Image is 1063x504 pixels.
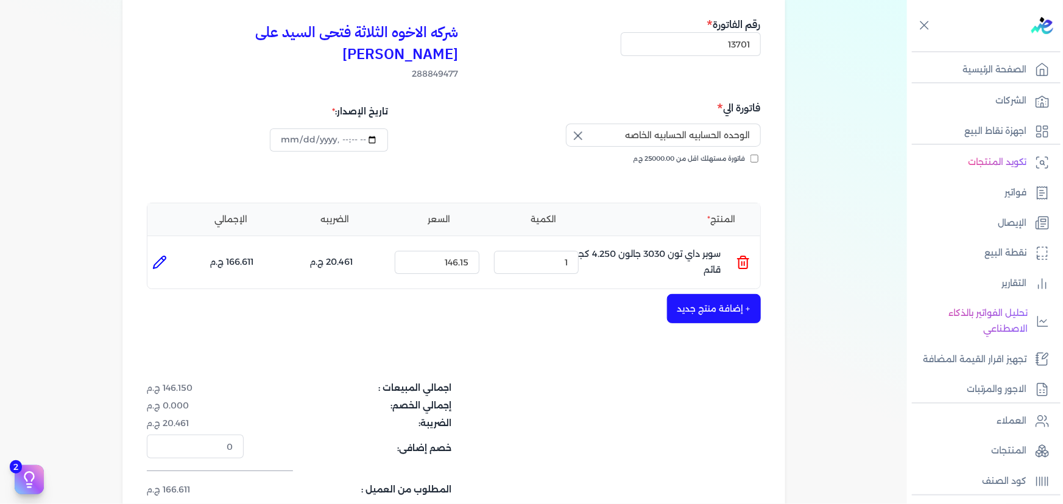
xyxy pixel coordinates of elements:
dt: الضريبة: [251,417,452,430]
p: الإيصال [998,215,1026,231]
span: فاتورة مستهلك اقل من 25000.00 ج.م [634,154,746,164]
dt: خصم إضافى: [251,435,452,458]
p: الاجور والمرتبات [967,382,1026,397]
a: تحليل الفواتير بالذكاء الاصطناعي [907,301,1056,341]
span: 2 [10,460,22,474]
li: السعر [390,213,489,226]
a: الاجور والمرتبات [907,377,1056,402]
h3: شركه الاخوه الثلاثة فتحى السيد على [PERSON_NAME] [147,21,459,65]
a: التقارير [907,271,1056,296]
p: فواتير [1005,185,1026,201]
a: نقطة البيع [907,240,1056,266]
dd: 0.000 ج.م [147,399,244,412]
dt: اجمالي المبيعات : [251,382,452,394]
div: تاريخ الإصدار: [270,100,388,123]
h5: فاتورة الي [457,100,761,116]
a: تكويد المنتجات [907,150,1056,175]
p: تكويد المنتجات [968,155,1026,170]
p: نقطة البيع [984,245,1026,261]
a: العملاء [907,408,1056,434]
h5: رقم الفاتورة [621,16,761,32]
li: الإجمالي [182,213,281,226]
a: الإيصال [907,211,1056,236]
input: فاتورة مستهلك اقل من 25000.00 ج.م [750,155,758,163]
dt: المطلوب من العميل : [251,483,452,496]
li: الكمية [494,213,593,226]
a: المنتجات [907,438,1056,464]
p: سوبر داي تون 3030 جالون 4.250 كجم قائم [569,246,721,279]
p: الشركات [995,93,1026,109]
button: إسم الشركة [566,124,761,152]
dd: 146.150 ج.م [147,382,244,394]
p: 20.461 ج.م [310,254,353,270]
input: إسم الشركة [566,124,761,147]
button: + إضافة منتج جديد [667,294,761,323]
a: فواتير [907,180,1056,206]
li: المنتج [598,213,750,226]
p: 166.611 ج.م [210,254,254,270]
span: 288849477 [147,68,459,80]
img: logo [1031,17,1053,34]
a: الصفحة الرئيسية [907,57,1056,83]
dd: 20.461 ج.م [147,417,244,430]
dt: إجمالي الخصم: [251,399,452,412]
p: المنتجات [991,443,1026,459]
button: 2 [15,465,44,494]
p: العملاء [997,413,1026,429]
a: تجهيز اقرار القيمة المضافة [907,347,1056,373]
li: الضريبه [286,213,385,226]
a: اجهزة نقاط البيع [907,119,1056,144]
p: التقارير [1001,276,1026,292]
p: الصفحة الرئيسية [962,62,1026,78]
p: كود الصنف [982,474,1026,489]
p: اجهزة نقاط البيع [964,124,1026,139]
input: رقم الفاتورة [621,32,761,55]
dd: 166.611 ج.م [147,483,244,496]
p: تجهيز اقرار القيمة المضافة [923,352,1026,368]
a: الشركات [907,88,1056,114]
p: تحليل الفواتير بالذكاء الاصطناعي [913,306,1028,337]
a: كود الصنف [907,469,1056,494]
